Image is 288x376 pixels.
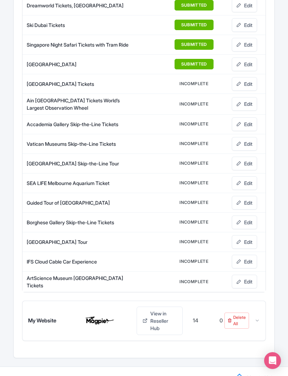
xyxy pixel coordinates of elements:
div: [GEOGRAPHIC_DATA] Tour [27,238,129,246]
span: My Website [28,317,56,325]
button: INCOMPLETE [173,276,215,287]
a: Edit [232,157,257,170]
button: INCOMPLETE [173,217,215,227]
button: SUBMITTED [175,39,214,50]
button: INCOMPLETE [173,256,215,267]
button: INCOMPLETE [173,138,215,149]
a: Edit [232,275,257,288]
button: SUBMITTED [175,20,214,30]
div: IFS Cloud Cable Car Experience [27,258,129,265]
a: Edit [232,77,257,91]
div: 0 [220,317,223,325]
div: [GEOGRAPHIC_DATA] Tickets [27,80,129,88]
div: Ski Dubai Tickets [27,21,129,29]
div: Open Intercom Messenger [264,352,281,369]
div: Guided Tour of [GEOGRAPHIC_DATA] [27,199,129,206]
div: Ain [GEOGRAPHIC_DATA] Tickets World’s Largest Observation Wheel [27,97,129,111]
a: Edit [232,176,257,190]
button: INCOMPLETE [173,158,215,169]
button: SUBMITTED [175,59,214,69]
div: Singapore Night Safari Tickets with Tram Ride [27,41,129,48]
button: INCOMPLETE [173,178,215,188]
button: INCOMPLETE [173,119,215,129]
a: Edit [232,196,257,210]
button: INCOMPLETE [173,197,215,208]
div: [GEOGRAPHIC_DATA] [27,61,129,68]
img: My Website [83,315,116,326]
a: Edit [232,57,257,71]
div: Borghese Gallery Skip-the-Line Tickets [27,219,129,226]
div: Dreamworld Tickets, [GEOGRAPHIC_DATA] [27,2,129,9]
button: INCOMPLETE [173,99,215,109]
a: Edit [232,117,257,131]
a: Edit [232,137,257,151]
button: INCOMPLETE [173,78,215,89]
a: Edit [232,255,257,268]
a: Edit [232,38,257,52]
a: Edit [232,97,257,111]
button: INCOMPLETE [173,237,215,247]
a: View in Reseller Hub [137,307,183,335]
a: Edit [232,216,257,229]
a: Edit [232,235,257,249]
a: Edit [232,18,257,32]
div: SEA LIFE Melbourne Aquarium Ticket [27,179,129,187]
a: Delete All [224,313,249,329]
div: Accademia Gallery Skip-the-Line Tickets [27,121,129,128]
div: ArtScience Museum [GEOGRAPHIC_DATA] Tickets [27,274,129,289]
div: [GEOGRAPHIC_DATA] Skip-the-Line Tour [27,160,129,167]
div: 14 [193,317,198,325]
div: Vatican Museums Skip-the-Line Tickets [27,140,129,148]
